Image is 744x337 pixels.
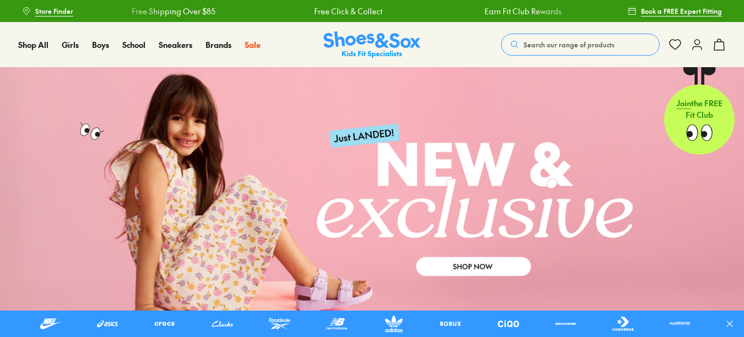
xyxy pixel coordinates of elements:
a: Sale [245,39,261,51]
span: Brands [206,39,231,50]
span: Shop All [18,39,48,50]
a: Brands [206,39,231,51]
span: School [122,39,145,50]
span: Join [676,97,691,108]
a: Store Finder [22,1,73,21]
img: SNS_Logo_Responsive.svg [324,31,420,58]
a: Jointhe FREE Fit Club [664,67,735,155]
span: Sale [245,39,261,50]
a: Book a FREE Expert Fitting [628,1,722,21]
span: Book a FREE Expert Fitting [641,6,722,16]
span: Girls [62,39,79,50]
span: Sneakers [159,39,192,50]
span: Store Finder [35,6,73,16]
a: Earn Fit Club Rewards [483,6,560,17]
a: School [122,39,145,51]
a: Girls [62,39,79,51]
span: Boys [92,39,109,50]
a: Free Click & Collect [312,6,381,17]
button: Search our range of products [501,34,660,56]
span: Search our range of products [524,40,614,50]
a: Sneakers [159,39,192,51]
p: the FREE Fit Club [664,89,735,129]
a: Free Shipping Over $85 [131,6,214,17]
a: Shoes & Sox [324,31,420,58]
a: Shop All [18,39,48,51]
a: Boys [92,39,109,51]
